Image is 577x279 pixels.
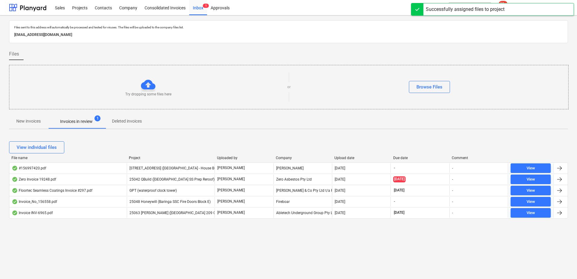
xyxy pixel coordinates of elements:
[273,197,332,207] div: Fireboar
[129,156,212,160] div: Project
[14,32,563,38] p: [EMAIL_ADDRESS][DOMAIN_NAME]
[393,156,447,160] div: Due date
[511,197,551,207] button: View
[129,200,211,204] span: 25048 Honeywill (Baringa SSC Fire Doors Block E)
[335,188,345,193] div: [DATE]
[129,211,224,215] span: 25063 Keyton (Chancellor Park 209 CAT 4)
[511,163,551,173] button: View
[12,188,18,193] div: OCR finished
[452,211,453,215] div: -
[217,165,245,171] p: [PERSON_NAME]
[393,165,396,171] span: -
[12,199,18,204] div: OCR finished
[335,177,345,181] div: [DATE]
[511,175,551,184] button: View
[12,210,53,215] div: Invoice INV-6965.pdf
[217,156,271,160] div: Uploaded by
[276,156,330,160] div: Company
[129,166,222,170] span: 25001 RD (2 Walnut Place - House Build)
[9,50,19,58] span: Files
[129,188,177,193] span: GPT (waterproof clock tower)
[12,166,46,171] div: #156997420.pdf
[511,208,551,218] button: View
[94,115,100,121] span: 1
[129,177,215,181] span: 25042 QBuild (Sunshine Beach SS Prep Reroof)
[416,83,442,91] div: Browse Files
[217,210,245,215] p: [PERSON_NAME]
[14,25,563,29] p: Files sent to this address will automatically be processed and tested for viruses. The files will...
[12,177,18,182] div: OCR finished
[426,6,505,13] div: Successfully assigned files to project
[12,177,56,182] div: Zero Invoice 19248.pdf
[12,166,18,171] div: OCR finished
[527,165,535,172] div: View
[12,199,57,204] div: Invoice_No_156558.pdf
[334,156,388,160] div: Upload date
[217,177,245,182] p: [PERSON_NAME]
[409,81,450,93] button: Browse Files
[393,210,405,215] span: [DATE]
[527,210,535,216] div: View
[547,250,577,279] iframe: Chat Widget
[12,188,92,193] div: Floortec Seamless Coatings Invoice #297.pdf
[452,156,506,160] div: Comment
[273,186,332,195] div: [PERSON_NAME] & Co Pty Ltd t/a Floortec Seamless Coatings
[11,156,124,160] div: File name
[335,166,345,170] div: [DATE]
[273,163,332,173] div: [PERSON_NAME]
[12,210,18,215] div: OCR finished
[60,118,93,125] p: Invoices in review
[335,211,345,215] div: [DATE]
[16,118,41,124] p: New invoices
[393,176,406,182] span: [DATE]
[217,199,245,204] p: [PERSON_NAME]
[203,4,209,8] span: 1
[287,85,291,90] p: or
[125,92,171,97] p: Try dropping some files here
[9,141,64,153] button: View individual files
[527,198,535,205] div: View
[9,65,569,109] div: Try dropping some files hereorBrowse Files
[527,176,535,183] div: View
[273,175,332,184] div: Zero Asbestos Pty Ltd
[452,166,453,170] div: -
[112,118,142,124] p: Deleted invoices
[393,199,396,204] span: -
[452,177,453,181] div: -
[452,200,453,204] div: -
[335,200,345,204] div: [DATE]
[452,188,453,193] div: -
[17,143,57,151] div: View individual files
[527,187,535,194] div: View
[393,188,405,193] span: [DATE]
[217,188,245,193] p: [PERSON_NAME]
[273,208,332,218] div: Abletech Underground Group Pty Ltd
[511,186,551,195] button: View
